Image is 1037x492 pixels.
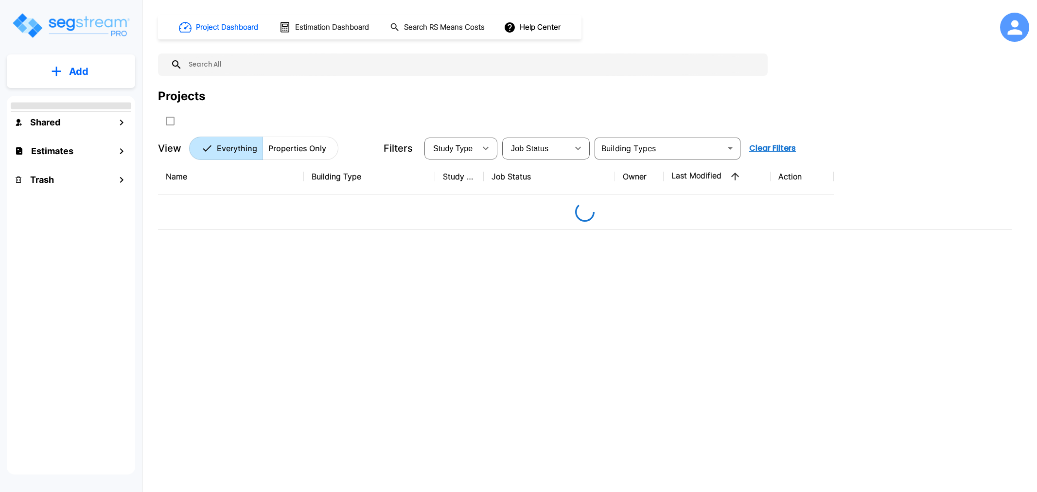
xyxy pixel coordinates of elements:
div: Platform [189,137,338,160]
h1: Estimates [31,144,73,158]
span: Job Status [511,144,548,153]
h1: Shared [30,116,60,129]
div: Projects [158,88,205,105]
button: Clear Filters [745,139,800,158]
th: Job Status [484,159,615,194]
h1: Project Dashboard [196,22,258,33]
div: Select [504,135,568,162]
th: Owner [615,159,664,194]
div: Select [426,135,476,162]
button: Search RS Means Costs [386,18,490,37]
th: Last Modified [664,159,771,194]
button: SelectAll [160,111,180,131]
button: Estimation Dashboard [275,17,374,37]
input: Search All [182,53,763,76]
p: View [158,141,181,156]
p: Filters [384,141,413,156]
th: Building Type [304,159,435,194]
input: Building Types [598,141,721,155]
img: Logo [11,12,130,39]
p: Properties Only [268,142,326,154]
button: Everything [189,137,263,160]
h1: Search RS Means Costs [404,22,485,33]
th: Study Type [435,159,484,194]
th: Action [771,159,834,194]
h1: Trash [30,173,54,186]
p: Add [69,64,88,79]
button: Properties Only [263,137,338,160]
th: Name [158,159,304,194]
p: Everything [217,142,257,154]
button: Help Center [502,18,564,36]
span: Study Type [433,144,473,153]
button: Open [723,141,737,155]
button: Project Dashboard [175,17,264,38]
button: Add [7,57,135,86]
h1: Estimation Dashboard [295,22,369,33]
